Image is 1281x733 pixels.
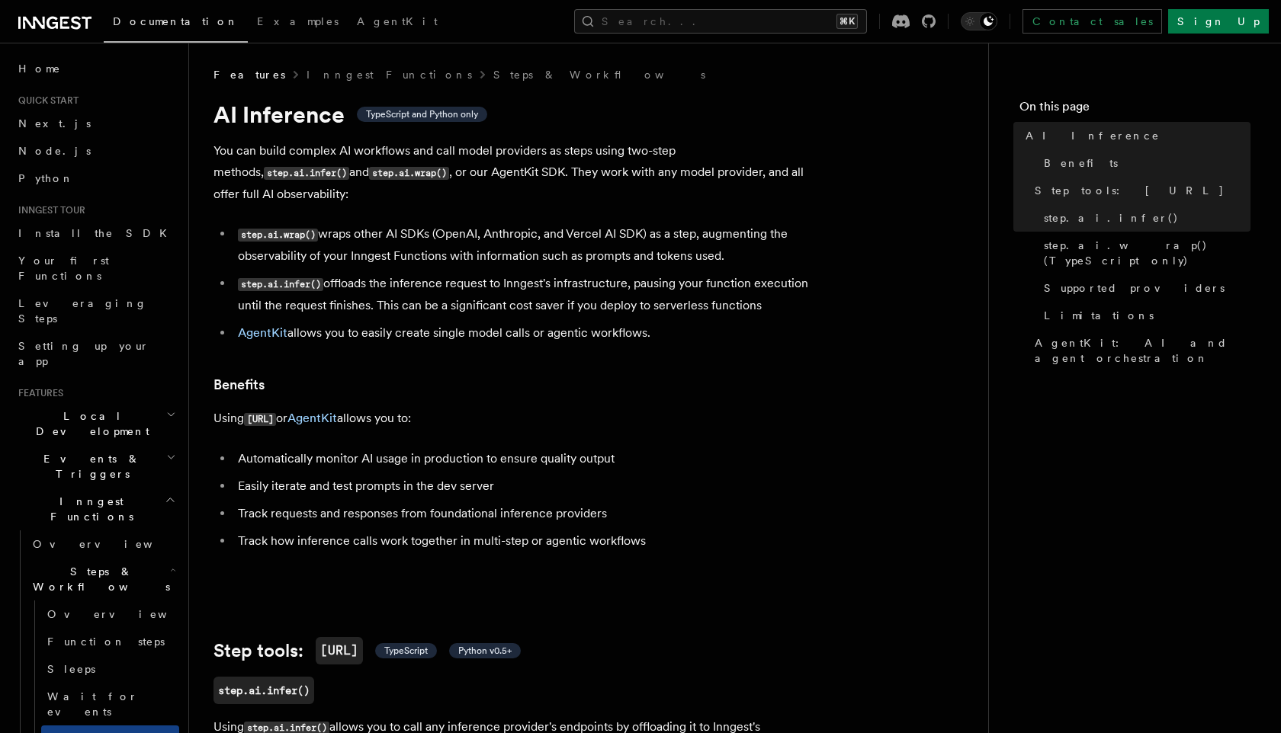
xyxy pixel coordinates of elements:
[41,600,179,628] a: Overview
[12,445,179,488] button: Events & Triggers
[12,494,165,524] span: Inngest Functions
[12,488,179,530] button: Inngest Functions
[18,61,61,76] span: Home
[1029,329,1250,372] a: AgentKit: AI and agent orchestration
[18,340,149,367] span: Setting up your app
[1044,308,1154,323] span: Limitations
[238,325,287,340] a: AgentKit
[1044,155,1118,171] span: Benefits
[213,140,823,205] p: You can build complex AI workflows and call model providers as steps using two-step methods, and ...
[1023,9,1162,34] a: Contact sales
[369,167,449,180] code: step.ai.wrap()
[12,204,85,216] span: Inngest tour
[1038,232,1250,274] a: step.ai.wrap() (TypeScript only)
[493,67,705,82] a: Steps & Workflows
[238,229,318,242] code: step.ai.wrap()
[12,402,179,445] button: Local Development
[104,5,248,43] a: Documentation
[12,247,179,290] a: Your first Functions
[238,278,323,291] code: step.ai.infer()
[12,332,179,375] a: Setting up your app
[307,67,472,82] a: Inngest Functions
[1029,177,1250,204] a: Step tools: [URL]
[248,5,348,41] a: Examples
[12,94,79,107] span: Quick start
[213,677,314,704] a: step.ai.infer()
[12,55,179,82] a: Home
[18,145,91,157] span: Node.js
[287,411,337,425] a: AgentKit
[213,67,285,82] span: Features
[33,538,190,550] span: Overview
[1168,9,1269,34] a: Sign Up
[233,530,823,552] li: Track how inference calls work together in multi-step or agentic workflows
[12,408,166,439] span: Local Development
[458,645,512,657] span: Python v0.5+
[27,530,179,558] a: Overview
[18,254,109,282] span: Your first Functions
[213,374,265,395] a: Benefits
[1038,302,1250,329] a: Limitations
[18,172,74,184] span: Python
[233,503,823,524] li: Track requests and responses from foundational inference providers
[1038,149,1250,177] a: Benefits
[18,117,91,130] span: Next.js
[1044,280,1225,296] span: Supported providers
[264,167,349,180] code: step.ai.infer()
[12,290,179,332] a: Leveraging Steps
[961,12,997,30] button: Toggle dark mode
[366,108,478,120] span: TypeScript and Python only
[1019,122,1250,149] a: AI Inference
[257,15,339,27] span: Examples
[47,608,204,620] span: Overview
[41,683,179,725] a: Wait for events
[213,637,521,664] a: Step tools:[URL] TypeScript Python v0.5+
[233,322,823,344] li: allows you to easily create single model calls or agentic workflows.
[12,137,179,165] a: Node.js
[244,413,276,426] code: [URL]
[41,655,179,683] a: Sleeps
[41,628,179,655] a: Function steps
[233,223,823,267] li: wraps other AI SDKs (OpenAI, Anthropic, and Vercel AI SDK) as a step, augmenting the observabilit...
[12,110,179,137] a: Next.js
[1019,98,1250,122] h4: On this page
[47,635,165,648] span: Function steps
[1035,183,1225,198] span: Step tools: [URL]
[47,690,138,718] span: Wait for events
[233,448,823,469] li: Automatically monitor AI usage in production to ensure quality output
[233,273,823,316] li: offloads the inference request to Inngest's infrastructure, pausing your function execution until...
[316,637,363,664] code: [URL]
[574,9,867,34] button: Search...⌘K
[12,387,63,399] span: Features
[18,297,147,325] span: Leveraging Steps
[113,15,239,27] span: Documentation
[27,558,179,600] button: Steps & Workflows
[1038,274,1250,302] a: Supported providers
[12,451,166,482] span: Events & Triggers
[47,663,95,675] span: Sleeps
[1038,204,1250,232] a: step.ai.infer()
[1026,128,1160,143] span: AI Inference
[233,475,823,497] li: Easily iterate and test prompts in the dev server
[12,165,179,192] a: Python
[1044,210,1179,226] span: step.ai.infer()
[836,14,858,29] kbd: ⌘K
[1035,335,1250,366] span: AgentKit: AI and agent orchestration
[357,15,438,27] span: AgentKit
[12,219,179,247] a: Install the SDK
[18,227,176,239] span: Install the SDK
[384,645,428,657] span: TypeScript
[27,564,170,594] span: Steps & Workflows
[213,101,823,128] h1: AI Inference
[213,408,823,430] p: Using or allows you to:
[1044,238,1250,268] span: step.ai.wrap() (TypeScript only)
[348,5,447,41] a: AgentKit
